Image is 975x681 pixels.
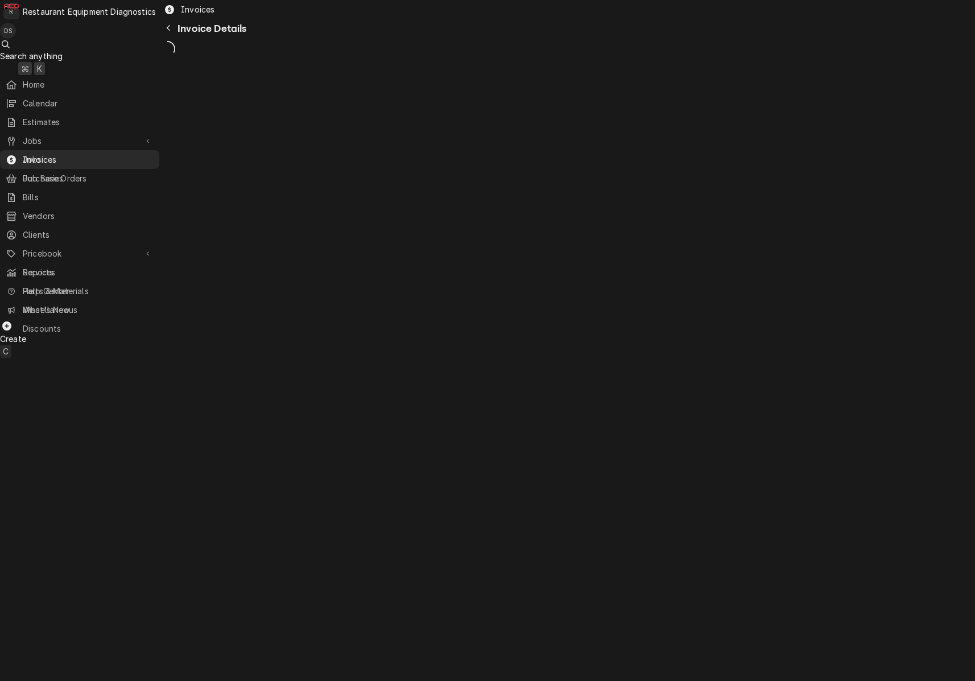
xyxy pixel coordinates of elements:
span: C [3,345,9,357]
span: Invoices [181,3,214,15]
span: K [37,63,42,75]
span: Invoice Details [177,23,246,34]
span: Clients [23,229,154,241]
span: Home [23,79,154,90]
span: Vendors [23,210,154,222]
div: Restaurant Equipment Diagnostics [23,6,156,18]
span: Loading... [159,39,175,59]
span: Estimates [23,116,154,128]
span: Bills [23,191,154,203]
span: Calendar [23,97,154,109]
span: ⌘ [21,63,29,75]
span: Purchase Orders [23,172,154,184]
span: What's New [23,304,152,316]
button: Navigate back [159,19,177,37]
span: Help Center [23,285,152,297]
div: Restaurant Equipment Diagnostics's Avatar [3,3,19,19]
span: Pricebook [23,247,137,259]
span: Discounts [23,323,154,335]
span: Invoices [23,154,154,166]
div: R [3,3,19,19]
span: Jobs [23,135,137,147]
span: Reports [23,266,154,278]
